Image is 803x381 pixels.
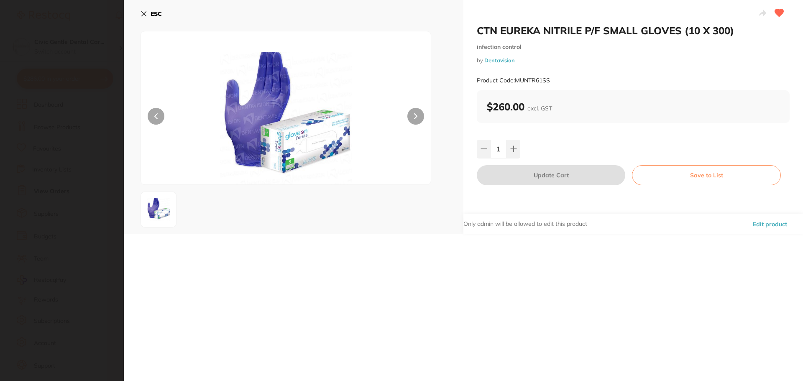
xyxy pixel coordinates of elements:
[477,165,625,185] button: Update Cart
[632,165,781,185] button: Save to List
[143,194,174,225] img: UjYxU1MuanBn
[477,57,790,64] small: by
[477,77,550,84] small: Product Code: MUNTR61SS
[151,10,162,18] b: ESC
[199,52,373,184] img: UjYxU1MuanBn
[477,43,790,51] small: infection control
[527,105,552,112] span: excl. GST
[487,100,552,113] b: $260.00
[750,214,790,234] button: Edit product
[463,220,587,228] p: Only admin will be allowed to edit this product
[141,7,162,21] button: ESC
[477,24,790,37] h2: CTN EUREKA NITRILE P/F SMALL GLOVES (10 X 300)
[484,57,515,64] a: Dentavision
